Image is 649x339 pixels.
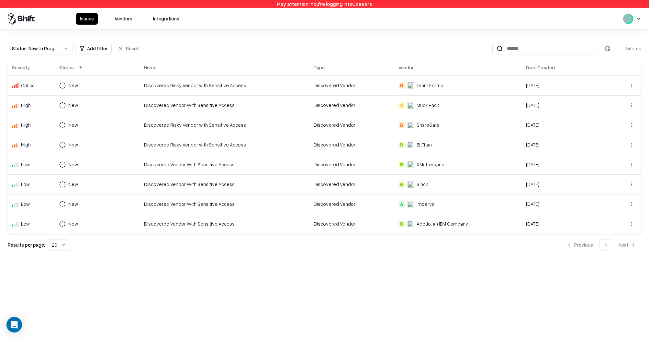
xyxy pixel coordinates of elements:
div: [DATE] [526,141,603,148]
div: Critical [21,82,36,89]
img: ShareGate [408,122,414,128]
div: Imperva [417,201,434,207]
div: Team Forms [417,82,443,89]
div: Discovered Vendor [314,220,391,227]
div: New [68,122,78,128]
div: New [68,82,78,89]
button: New [59,218,90,230]
img: Imperva [408,201,414,207]
div: New [68,181,78,188]
div: Status : New, In Progress [12,45,58,52]
button: New [59,119,90,131]
button: New [59,99,90,111]
div: High [21,141,31,148]
button: New [59,139,90,151]
div: C [398,102,405,109]
div: Discovered Vendor [314,82,391,89]
img: Slack [408,181,414,188]
img: Team Forms [408,82,414,89]
div: Slack [417,181,428,188]
button: Issues [76,13,98,25]
div: [DATE] [526,102,603,109]
div: Muck Rack [417,102,439,109]
div: Vendor [398,64,414,71]
div: New [68,141,78,148]
div: Discovered Vendor With Sensitive Access [144,161,306,168]
div: Discovered Vendor With Sensitive Access [144,102,306,109]
div: High [21,102,31,109]
div: Discovered Vendor With Sensitive Access [144,181,306,188]
img: BitTitan [408,142,414,148]
div: Discovered Vendor [314,102,391,109]
div: Severity [12,64,30,71]
button: New [59,198,90,210]
div: Discovered Risky Vendor with Sensitive Access [144,122,306,128]
div: Apptio, an IBM Company [417,220,468,227]
div: 9 items [615,45,641,52]
button: New [59,159,90,170]
div: BitTitan [417,141,432,148]
button: Add Filter [75,43,112,54]
div: ShareGate [417,122,440,128]
div: New [68,102,78,109]
div: New [68,220,78,227]
div: Type [314,64,325,71]
div: Discovered Vendor With Sensitive Access [144,220,306,227]
div: [DATE] [526,82,603,89]
div: Discovered Vendor [314,161,391,168]
div: Date Created [526,64,555,71]
div: Discovered Vendor [314,181,391,188]
div: [DATE] [526,201,603,207]
nav: pagination [561,239,641,251]
div: Discovered Risky Vendor with Sensitive Access [144,82,306,89]
div: Discovered Vendor [314,141,391,148]
div: A [398,201,405,207]
div: B [398,161,405,168]
div: New [68,201,78,207]
div: [DATE] [526,181,603,188]
div: D [398,82,405,89]
div: B [398,221,405,227]
div: Discovered Risky Vendor with Sensitive Access [144,141,306,148]
div: Discovered Vendor [314,122,391,128]
div: [DATE] [526,122,603,128]
div: Low [21,201,30,207]
img: xMatters, inc [408,161,414,168]
div: Discovered Vendor With Sensitive Access [144,201,306,207]
img: Apptio, an IBM Company [408,221,414,227]
button: New [59,179,90,190]
div: D [398,122,405,128]
button: New [59,80,90,91]
div: Discovered Vendor [314,201,391,207]
button: Integrations [149,13,183,25]
div: Open Intercom Messenger [6,317,22,333]
div: Low [21,220,30,227]
div: Low [21,181,30,188]
div: High [21,122,31,128]
div: B [398,181,405,188]
button: Vendors [111,13,136,25]
img: Muck Rack [408,102,414,109]
div: [DATE] [526,161,603,168]
div: Name [144,64,156,71]
div: XMatters, inc [417,161,444,168]
div: Low [21,161,30,168]
button: 1 [599,239,612,251]
div: New [68,161,78,168]
div: Status [59,64,74,71]
p: Results per page: [8,241,45,248]
button: Reset [114,43,142,54]
div: B [398,142,405,148]
div: [DATE] [526,220,603,227]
